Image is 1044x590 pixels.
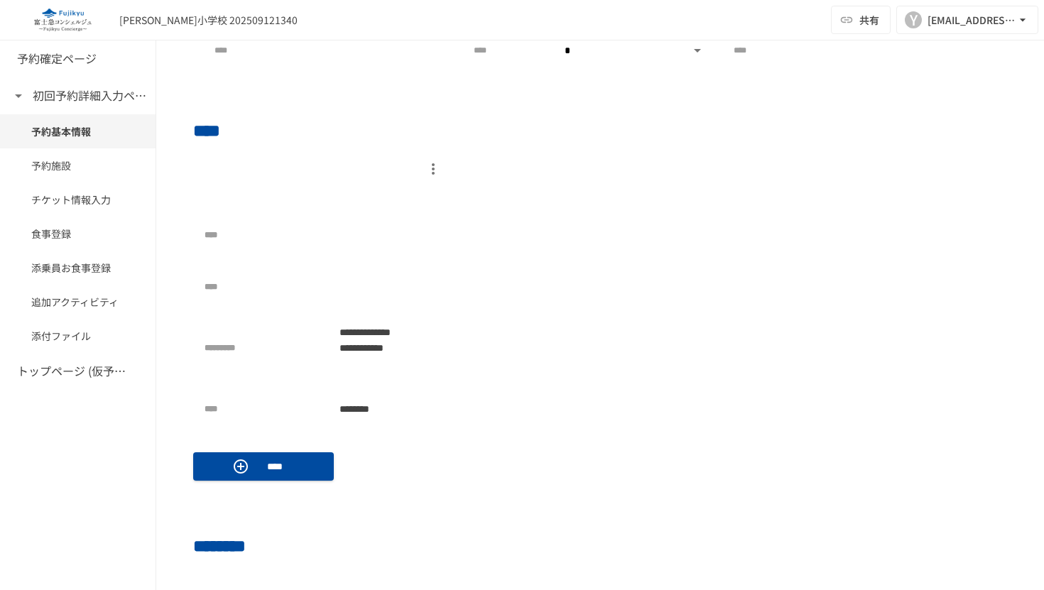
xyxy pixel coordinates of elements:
div: [EMAIL_ADDRESS][DOMAIN_NAME] [928,11,1016,29]
img: eQeGXtYPV2fEKIA3pizDiVdzO5gJTl2ahLbsPaD2E4R [17,9,108,31]
span: 予約基本情報 [31,124,124,139]
span: 添付ファイル [31,328,124,344]
span: 添乗員お食事登録 [31,260,124,275]
span: 共有 [859,12,879,28]
h6: 予約確定ページ [17,50,97,68]
button: 共有 [831,6,891,34]
span: 追加アクティビティ [31,294,124,310]
span: 食事登録 [31,226,124,241]
span: 予約施設 [31,158,124,173]
button: Y[EMAIL_ADDRESS][DOMAIN_NAME] [896,6,1038,34]
h6: トップページ (仮予約一覧) [17,362,131,381]
div: [PERSON_NAME]小学校 202509121340 [119,13,298,28]
h6: 初回予約詳細入力ページ [33,87,146,105]
span: チケット情報入力 [31,192,124,207]
div: Y [905,11,922,28]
